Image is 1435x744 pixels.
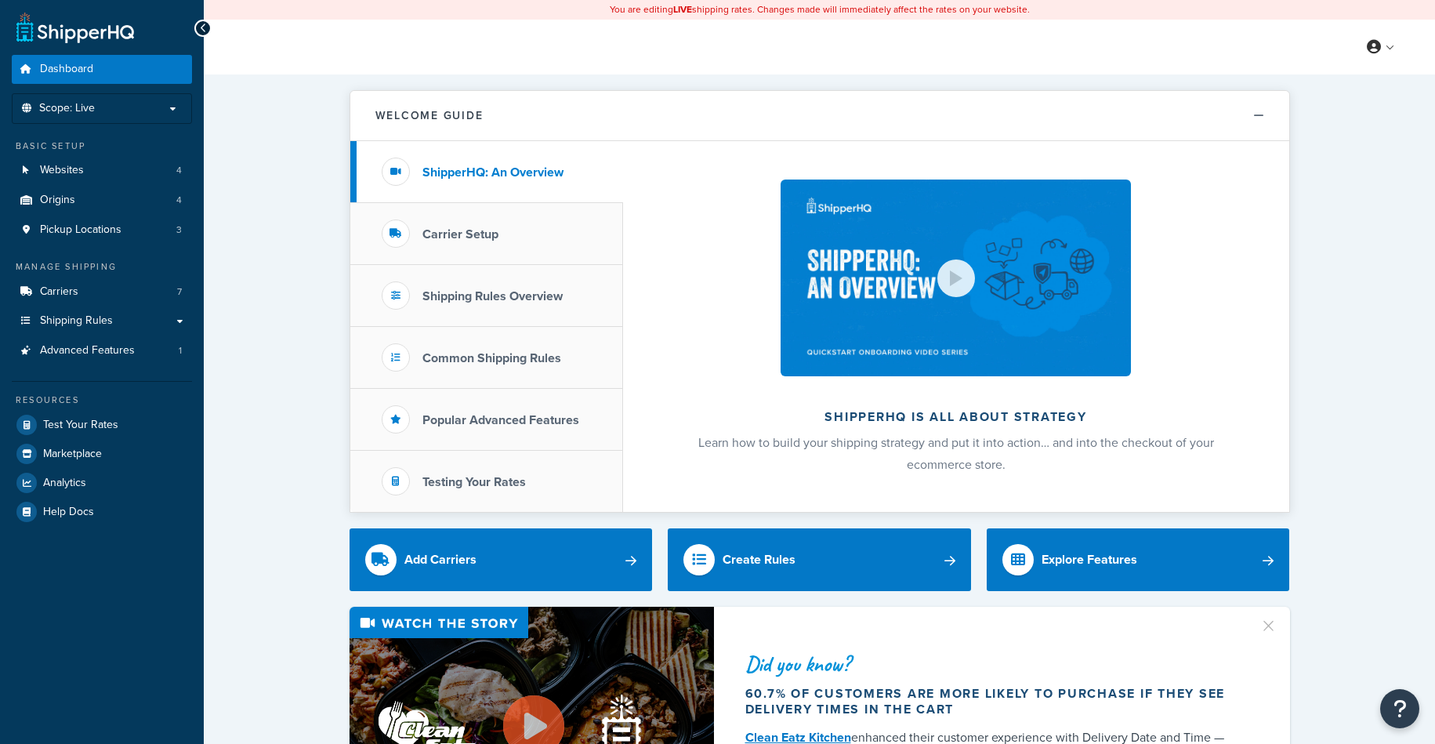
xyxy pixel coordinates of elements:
[40,164,84,177] span: Websites
[39,102,95,115] span: Scope: Live
[12,260,192,274] div: Manage Shipping
[43,506,94,519] span: Help Docs
[40,63,93,76] span: Dashboard
[179,344,182,357] span: 1
[422,227,498,241] h3: Carrier Setup
[665,410,1248,424] h2: ShipperHQ is all about strategy
[12,55,192,84] a: Dashboard
[698,434,1214,474] span: Learn how to build your shipping strategy and put it into action… and into the checkout of your e...
[723,549,795,571] div: Create Rules
[422,413,579,427] h3: Popular Advanced Features
[40,314,113,328] span: Shipping Rules
[673,2,692,16] b: LIVE
[12,156,192,185] a: Websites4
[43,419,118,432] span: Test Your Rates
[404,549,477,571] div: Add Carriers
[1042,549,1137,571] div: Explore Features
[422,351,561,365] h3: Common Shipping Rules
[12,216,192,245] a: Pickup Locations3
[12,336,192,365] a: Advanced Features1
[40,285,78,299] span: Carriers
[12,278,192,307] a: Carriers7
[40,194,75,207] span: Origins
[12,411,192,439] a: Test Your Rates
[745,653,1241,675] div: Did you know?
[176,223,182,237] span: 3
[781,180,1130,376] img: ShipperHQ is all about strategy
[12,278,192,307] li: Carriers
[350,91,1289,141] button: Welcome Guide
[40,344,135,357] span: Advanced Features
[176,164,182,177] span: 4
[176,194,182,207] span: 4
[375,110,484,122] h2: Welcome Guide
[745,686,1241,717] div: 60.7% of customers are more likely to purchase if they see delivery times in the cart
[43,477,86,490] span: Analytics
[422,165,563,180] h3: ShipperHQ: An Overview
[177,285,182,299] span: 7
[987,528,1290,591] a: Explore Features
[12,394,192,407] div: Resources
[12,186,192,215] a: Origins4
[43,448,102,461] span: Marketplace
[12,469,192,497] a: Analytics
[1380,689,1419,728] button: Open Resource Center
[668,528,971,591] a: Create Rules
[12,336,192,365] li: Advanced Features
[12,140,192,153] div: Basic Setup
[12,186,192,215] li: Origins
[12,156,192,185] li: Websites
[350,528,653,591] a: Add Carriers
[422,475,526,489] h3: Testing Your Rates
[12,216,192,245] li: Pickup Locations
[422,289,563,303] h3: Shipping Rules Overview
[12,307,192,336] a: Shipping Rules
[40,223,121,237] span: Pickup Locations
[12,498,192,526] a: Help Docs
[12,440,192,468] a: Marketplace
